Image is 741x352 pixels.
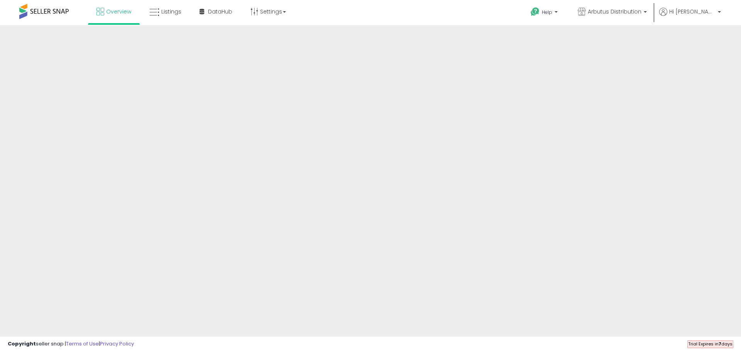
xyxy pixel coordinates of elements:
span: Help [542,9,552,15]
a: Hi [PERSON_NAME] [659,8,721,25]
span: DataHub [208,8,232,15]
a: Terms of Use [66,340,99,347]
i: Get Help [530,7,540,17]
a: Help [524,1,565,25]
span: Listings [161,8,181,15]
span: Overview [106,8,131,15]
b: 7 [719,341,721,347]
a: Privacy Policy [100,340,134,347]
span: Trial Expires in days [688,341,733,347]
strong: Copyright [8,340,36,347]
span: Arbutus Distribution [588,8,641,15]
span: Hi [PERSON_NAME] [669,8,716,15]
div: seller snap | | [8,340,134,348]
